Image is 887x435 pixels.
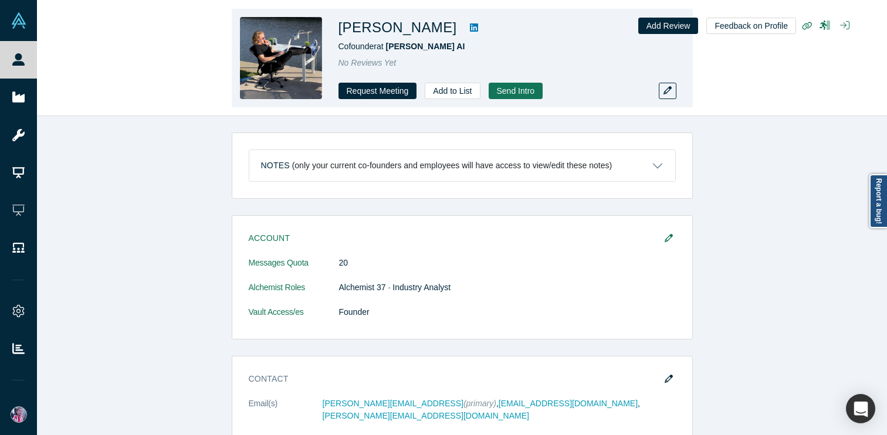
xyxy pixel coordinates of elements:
[249,281,339,306] dt: Alchemist Roles
[249,397,323,434] dt: Email(s)
[338,83,417,99] button: Request Meeting
[323,399,463,408] a: [PERSON_NAME][EMAIL_ADDRESS]
[249,306,339,331] dt: Vault Access/es
[339,306,676,318] dd: Founder
[240,17,322,99] img: Sam Dundas's Profile Image
[489,83,543,99] button: Send Intro
[385,42,465,51] a: [PERSON_NAME] AI
[323,397,676,422] dd: , ,
[249,150,675,181] button: Notes (only your current co-founders and employees will have access to view/edit these notes)
[249,373,659,385] h3: Contact
[869,174,887,228] a: Report a bug!
[425,83,480,99] button: Add to List
[338,42,465,51] span: Cofounder at
[11,406,27,423] img: Alex Miguel's Account
[323,411,529,420] a: [PERSON_NAME][EMAIL_ADDRESS][DOMAIN_NAME]
[339,257,676,269] dd: 20
[499,399,638,408] a: [EMAIL_ADDRESS][DOMAIN_NAME]
[249,232,659,244] h3: Account
[292,161,612,171] p: (only your current co-founders and employees will have access to view/edit these notes)
[463,399,496,408] span: (primary)
[338,17,457,38] h1: [PERSON_NAME]
[261,159,290,172] h3: Notes
[706,18,796,34] button: Feedback on Profile
[338,58,397,67] span: No Reviews Yet
[339,281,676,294] dd: Alchemist 37 · Industry Analyst
[249,257,339,281] dt: Messages Quota
[638,18,699,34] button: Add Review
[11,12,27,29] img: Alchemist Vault Logo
